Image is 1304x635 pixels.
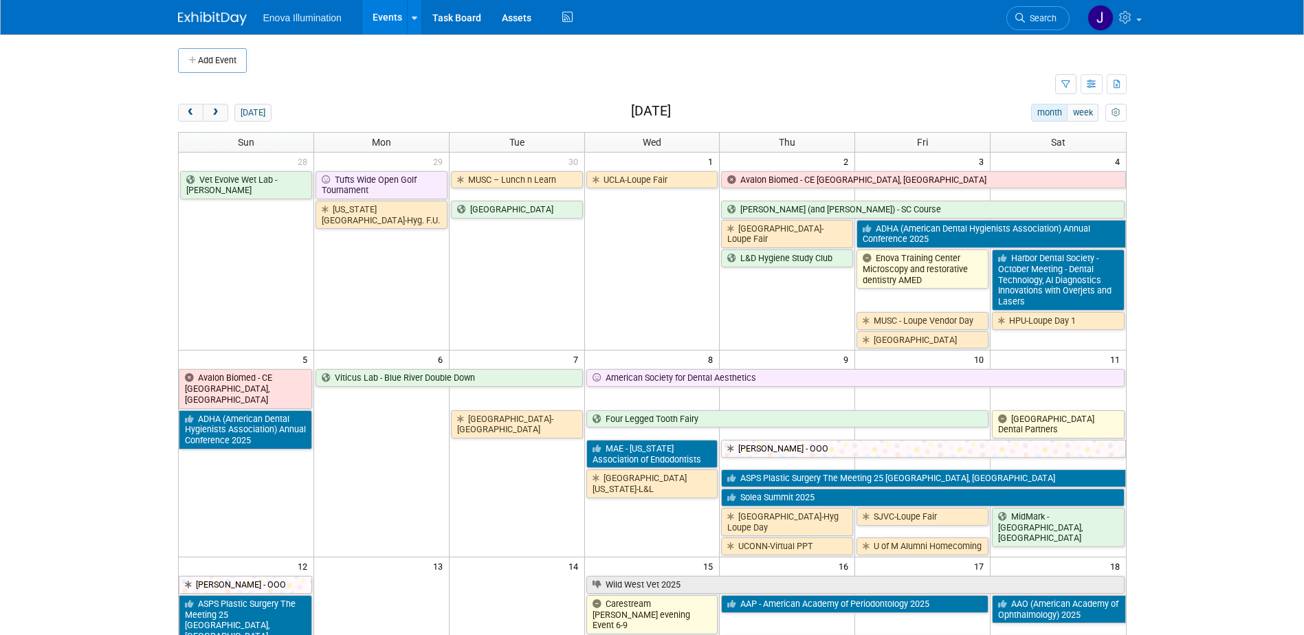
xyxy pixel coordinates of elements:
a: [GEOGRAPHIC_DATA] Dental Partners [992,410,1124,438]
img: Janelle Tlusty [1087,5,1114,31]
span: 18 [1109,557,1126,575]
button: week [1067,104,1098,122]
span: Wed [643,137,661,148]
span: 3 [977,153,990,170]
a: MidMark - [GEOGRAPHIC_DATA], [GEOGRAPHIC_DATA] [992,508,1124,547]
a: Search [1006,6,1070,30]
a: Enova Training Center Microscopy and restorative dentistry AMED [857,249,988,289]
a: Carestream [PERSON_NAME] evening Event 6-9 [586,595,718,634]
span: 8 [707,350,719,368]
a: Harbor Dental Society - October Meeting - Dental Technology, AI Diagnostics Innovations with Over... [992,249,1124,311]
a: ADHA (American Dental Hygienists Association) Annual Conference 2025 [857,220,1125,248]
span: 6 [436,350,449,368]
button: next [203,104,228,122]
span: Mon [372,137,391,148]
span: 16 [837,557,854,575]
span: 10 [973,350,990,368]
a: Viticus Lab - Blue River Double Down [316,369,583,387]
a: [GEOGRAPHIC_DATA] [857,331,988,349]
span: 5 [301,350,313,368]
span: Sun [238,137,254,148]
a: [PERSON_NAME] (and [PERSON_NAME]) - SC Course [721,201,1124,219]
a: U of M Alumni Homecoming [857,537,988,555]
button: prev [178,104,203,122]
span: 28 [296,153,313,170]
span: Enova Illumination [263,12,342,23]
button: Add Event [178,48,247,73]
span: Search [1025,13,1057,23]
span: 4 [1114,153,1126,170]
h2: [DATE] [631,104,671,119]
span: 9 [842,350,854,368]
span: 1 [707,153,719,170]
i: Personalize Calendar [1112,109,1120,118]
a: Vet Evolve Wet Lab - [PERSON_NAME] [180,171,312,199]
a: [PERSON_NAME] - OOO [721,440,1125,458]
span: Thu [779,137,795,148]
button: myCustomButton [1105,104,1126,122]
span: 15 [702,557,719,575]
a: [GEOGRAPHIC_DATA][US_STATE]-L&L [586,469,718,498]
a: Tufts Wide Open Golf Tournament [316,171,447,199]
a: American Society for Dental Aesthetics [586,369,1125,387]
span: 17 [973,557,990,575]
a: [GEOGRAPHIC_DATA]-Hyg Loupe Day [721,508,853,536]
span: 2 [842,153,854,170]
span: 13 [432,557,449,575]
a: [GEOGRAPHIC_DATA] [451,201,583,219]
a: AAP - American Academy of Periodontology 2025 [721,595,988,613]
span: Tue [509,137,524,148]
a: Solea Summit 2025 [721,489,1124,506]
a: [GEOGRAPHIC_DATA]-Loupe Fair [721,220,853,248]
button: month [1031,104,1068,122]
a: UCONN-Virtual PPT [721,537,853,555]
button: [DATE] [234,104,271,122]
a: Wild West Vet 2025 [586,576,1125,594]
span: 7 [572,350,584,368]
a: [US_STATE][GEOGRAPHIC_DATA]-Hyg. F.U. [316,201,447,229]
a: Four Legged Tooth Fairy [586,410,989,428]
a: MUSC - Loupe Vendor Day [857,312,988,330]
span: 29 [432,153,449,170]
a: AAO (American Academy of Ophthalmology) 2025 [992,595,1125,623]
a: MAE - [US_STATE] Association of Endodontists [586,440,718,468]
a: HPU-Loupe Day 1 [992,312,1124,330]
span: Sat [1051,137,1065,148]
a: L&D Hygiene Study Club [721,249,853,267]
span: 12 [296,557,313,575]
a: [PERSON_NAME] - OOO [179,576,312,594]
span: 11 [1109,350,1126,368]
a: ASPS Plastic Surgery The Meeting 25 [GEOGRAPHIC_DATA], [GEOGRAPHIC_DATA] [721,469,1125,487]
span: 14 [567,557,584,575]
span: 30 [567,153,584,170]
a: ADHA (American Dental Hygienists Association) Annual Conference 2025 [179,410,312,449]
a: UCLA-Loupe Fair [586,171,718,189]
a: SJVC-Loupe Fair [857,508,988,526]
a: Avalon Biomed - CE [GEOGRAPHIC_DATA], [GEOGRAPHIC_DATA] [721,171,1125,189]
a: MUSC – Lunch n Learn [451,171,583,189]
span: Fri [917,137,928,148]
a: Avalon Biomed - CE [GEOGRAPHIC_DATA], [GEOGRAPHIC_DATA] [179,369,312,408]
a: [GEOGRAPHIC_DATA]-[GEOGRAPHIC_DATA] [451,410,583,438]
img: ExhibitDay [178,12,247,25]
